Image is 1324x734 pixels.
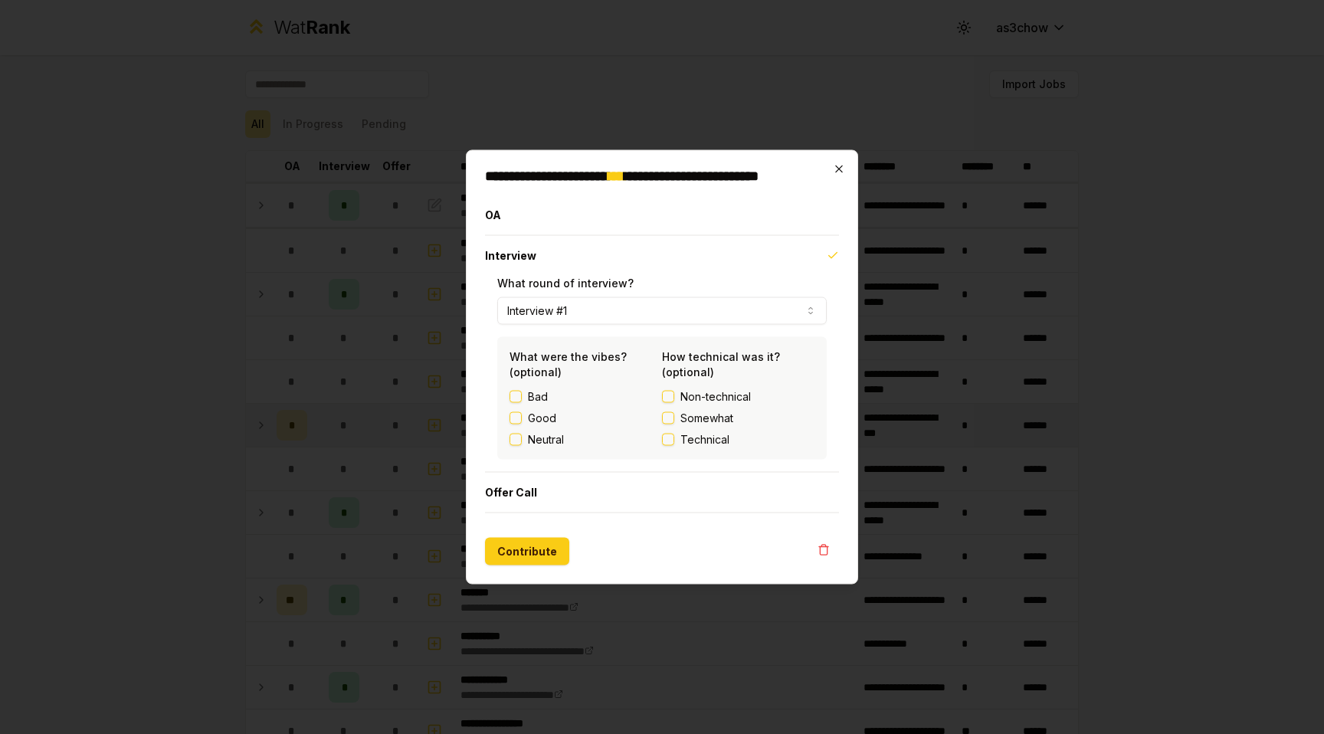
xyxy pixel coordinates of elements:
label: Neutral [528,432,564,447]
div: Interview [485,276,839,472]
span: Technical [680,432,729,447]
label: What round of interview? [497,277,634,290]
button: Contribute [485,538,569,565]
button: Somewhat [662,412,674,424]
button: Technical [662,434,674,446]
label: What were the vibes? (optional) [510,350,627,378]
span: Somewhat [680,411,733,426]
button: Interview [485,236,839,276]
button: OA [485,195,839,235]
span: Non-technical [680,389,751,405]
button: Non-technical [662,391,674,403]
label: How technical was it? (optional) [662,350,780,378]
button: Offer Call [485,473,839,513]
label: Bad [528,389,548,405]
label: Good [528,411,556,426]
